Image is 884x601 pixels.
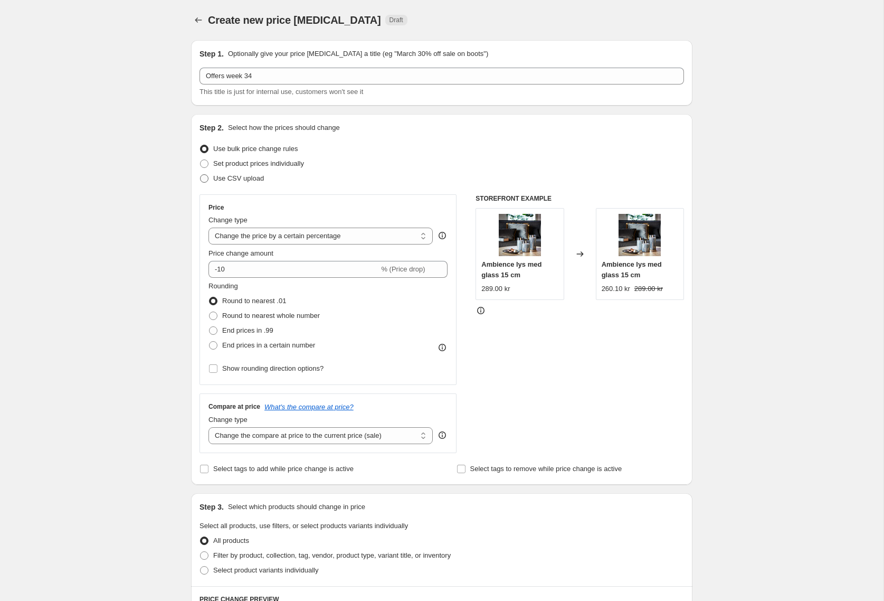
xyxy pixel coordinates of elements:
[213,174,264,182] span: Use CSV upload
[222,297,286,305] span: Round to nearest .01
[208,203,224,212] h3: Price
[264,403,354,411] button: What's the compare at price?
[437,430,448,440] div: help
[222,326,273,334] span: End prices in .99
[602,284,630,294] div: 260.10 kr
[208,282,238,290] span: Rounding
[199,88,363,96] span: This title is just for internal use, customers won't see it
[208,249,273,257] span: Price change amount
[208,261,379,278] input: -15
[437,230,448,241] div: help
[470,465,622,473] span: Select tags to remove while price change is active
[481,260,541,279] span: Ambience lys med glass 15 cm
[222,364,324,372] span: Show rounding direction options?
[213,566,318,574] span: Select product variants individually
[213,159,304,167] span: Set product prices individually
[228,49,488,59] p: Optionally give your price [MEDICAL_DATA] a title (eg "March 30% off sale on boots")
[222,341,315,349] span: End prices in a certain number
[476,194,684,203] h6: STOREFRONT EXAMPLE
[199,502,224,512] h2: Step 3.
[191,13,206,27] button: Price change jobs
[228,123,340,133] p: Select how the prices should change
[389,16,403,24] span: Draft
[213,537,249,544] span: All products
[634,284,663,294] strike: 289.00 kr
[199,68,684,84] input: 30% off holiday sale
[213,145,298,153] span: Use bulk price change rules
[199,49,224,59] h2: Step 1.
[199,123,224,133] h2: Step 2.
[602,260,662,279] span: Ambience lys med glass 15 cm
[481,284,510,294] div: 289.00 kr
[208,416,248,424] span: Change type
[228,502,365,512] p: Select which products should change in price
[213,551,451,559] span: Filter by product, collection, tag, vendor, product type, variant title, or inventory
[381,265,425,273] span: % (Price drop)
[208,402,260,411] h3: Compare at price
[208,14,381,26] span: Create new price [MEDICAL_DATA]
[222,312,320,320] span: Round to nearest whole number
[199,522,408,530] span: Select all products, use filters, or select products variants individually
[213,465,354,473] span: Select tags to add while price change is active
[619,214,661,256] img: 01perfect_home_februar2021_28830_28840_28850_a855a9f1-52f1-47fa-b9fd-fbdd142ee715_80x.jpg
[499,214,541,256] img: 01perfect_home_februar2021_28830_28840_28850_a855a9f1-52f1-47fa-b9fd-fbdd142ee715_80x.jpg
[208,216,248,224] span: Change type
